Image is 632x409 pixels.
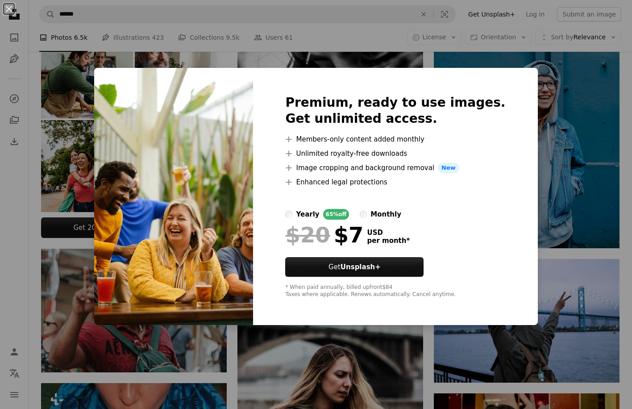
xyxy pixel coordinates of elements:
[367,237,410,245] span: per month *
[285,223,330,246] span: $20
[341,263,381,271] strong: Unsplash+
[285,223,363,246] div: $7
[285,95,505,127] h2: Premium, ready to use images. Get unlimited access.
[296,209,319,220] div: yearly
[370,209,401,220] div: monthly
[285,284,505,298] div: * When paid annually, billed upfront $84 Taxes where applicable. Renews automatically. Cancel any...
[285,134,505,145] li: Members-only content added monthly
[285,211,292,218] input: yearly65%off
[285,148,505,159] li: Unlimited royalty-free downloads
[94,68,253,325] img: premium_photo-1682546068715-386bd3c676e8
[285,257,424,277] button: GetUnsplash+
[323,209,349,220] div: 65% off
[367,229,410,237] span: USD
[360,211,367,218] input: monthly
[285,177,505,188] li: Enhanced legal protections
[438,163,459,173] span: New
[285,163,505,173] li: Image cropping and background removal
